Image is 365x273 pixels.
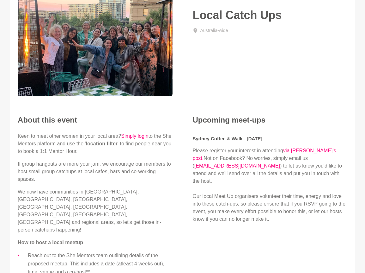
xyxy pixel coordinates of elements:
a: [EMAIL_ADDRESS][DOMAIN_NAME] [194,163,280,168]
strong: location filter [86,141,118,146]
h4: Upcoming meet-ups [193,115,348,125]
div: Australia-wide [200,27,228,34]
strong: How to host a local meetup [18,240,83,245]
a: Simply login [121,133,148,139]
p: Please register your interest in attending Not on Facebook? No worries, simply email us ( ) to le... [193,147,348,223]
a: via [PERSON_NAME]'s post. [193,148,336,161]
h2: About this event [18,115,173,125]
strong: Sydney Coffee & Walk - [DATE] [193,136,263,141]
p: We now have communities in [GEOGRAPHIC_DATA], [GEOGRAPHIC_DATA], [GEOGRAPHIC_DATA], [GEOGRAPHIC_D... [18,188,173,234]
p: Keen to meet other women in your local area? to the She Mentors platform and use the ' ' to find ... [18,132,173,155]
h1: Local Catch Ups [193,8,348,22]
p: If group hangouts are more your jam, we encourage our members to host small group catchups at loc... [18,160,173,183]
